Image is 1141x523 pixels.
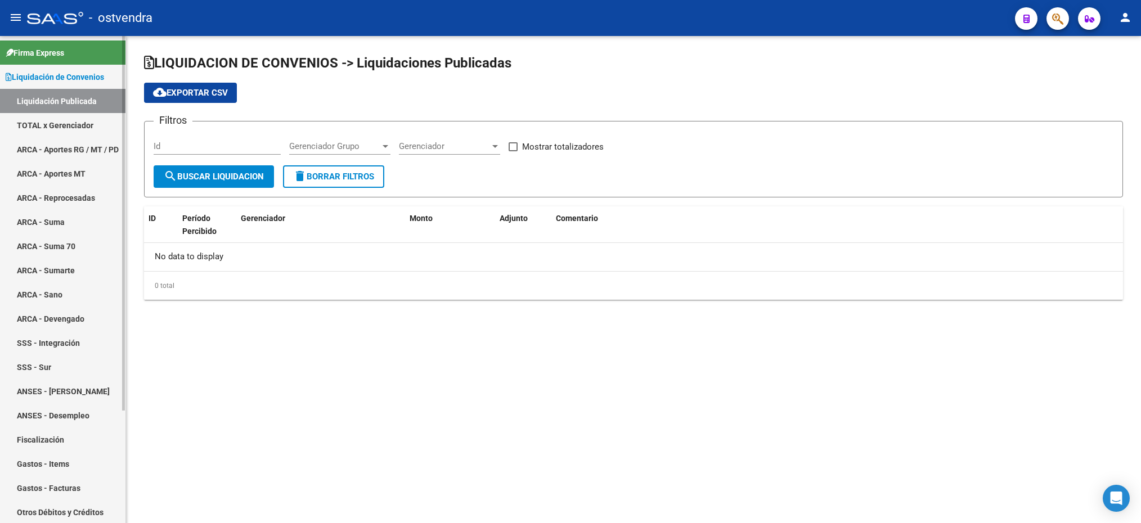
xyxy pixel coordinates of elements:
[1118,11,1132,24] mat-icon: person
[405,206,495,256] datatable-header-cell: Monto
[241,214,285,223] span: Gerenciador
[1103,485,1130,512] div: Open Intercom Messenger
[293,172,374,182] span: Borrar Filtros
[153,85,167,99] mat-icon: cloud_download
[293,169,307,183] mat-icon: delete
[556,214,598,223] span: Comentario
[551,206,1123,256] datatable-header-cell: Comentario
[154,112,192,128] h3: Filtros
[89,6,152,30] span: - ostvendra
[289,141,380,151] span: Gerenciador Grupo
[399,141,490,151] span: Gerenciador
[522,140,604,154] span: Mostrar totalizadores
[164,169,177,183] mat-icon: search
[283,165,384,188] button: Borrar Filtros
[154,165,274,188] button: Buscar Liquidacion
[144,83,237,103] button: Exportar CSV
[236,206,405,256] datatable-header-cell: Gerenciador
[410,214,433,223] span: Monto
[495,206,551,256] datatable-header-cell: Adjunto
[144,206,178,256] datatable-header-cell: ID
[153,88,228,98] span: Exportar CSV
[6,47,64,59] span: Firma Express
[6,71,104,83] span: Liquidación de Convenios
[144,55,511,71] span: LIQUIDACION DE CONVENIOS -> Liquidaciones Publicadas
[149,214,156,223] span: ID
[178,206,220,256] datatable-header-cell: Período Percibido
[144,272,1123,300] div: 0 total
[182,214,217,236] span: Período Percibido
[500,214,528,223] span: Adjunto
[164,172,264,182] span: Buscar Liquidacion
[144,243,1123,271] div: No data to display
[9,11,23,24] mat-icon: menu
